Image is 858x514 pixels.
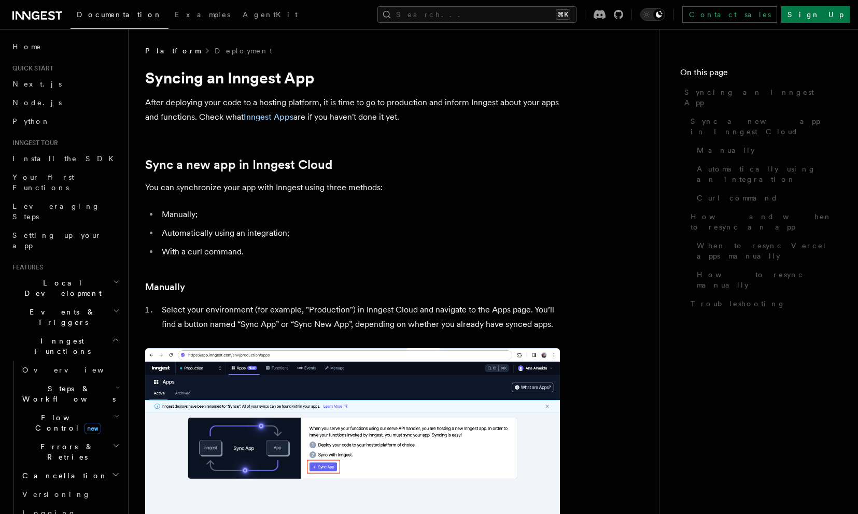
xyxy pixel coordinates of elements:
a: Install the SDK [8,149,122,168]
a: How and when to resync an app [686,207,837,236]
a: Versioning [18,485,122,504]
button: Inngest Functions [8,332,122,361]
span: Quick start [8,64,53,73]
span: Curl command [697,193,778,203]
a: Inngest Apps [244,112,293,122]
a: Documentation [71,3,168,29]
li: Select your environment (for example, "Production") in Inngest Cloud and navigate to the Apps pag... [159,303,560,332]
a: Sync a new app in Inngest Cloud [145,158,332,172]
span: Cancellation [18,470,108,481]
a: Syncing an Inngest App [680,83,837,112]
li: With a curl command. [159,245,560,259]
a: Leveraging Steps [8,197,122,226]
span: new [84,423,101,434]
span: Node.js [12,98,62,107]
a: Deployment [215,46,272,56]
span: Documentation [77,10,162,19]
a: Contact sales [682,6,777,23]
span: Leveraging Steps [12,202,100,221]
span: How to resync manually [697,269,837,290]
p: After deploying your code to a hosting platform, it is time to go to production and inform Innges... [145,95,560,124]
span: How and when to resync an app [691,211,837,232]
button: Flow Controlnew [18,408,122,437]
a: Next.js [8,75,122,93]
a: Your first Functions [8,168,122,197]
a: AgentKit [236,3,304,28]
span: Examples [175,10,230,19]
button: Cancellation [18,466,122,485]
kbd: ⌘K [556,9,570,20]
a: Automatically using an integration [693,160,837,189]
span: Troubleshooting [691,298,785,309]
span: Your first Functions [12,173,74,192]
span: Flow Control [18,412,114,433]
span: Inngest Functions [8,336,112,356]
span: Local Development [8,278,113,298]
a: How to resync manually [693,265,837,294]
a: Curl command [693,189,837,207]
a: Troubleshooting [686,294,837,313]
a: Overview [18,361,122,379]
a: Python [8,112,122,131]
h4: On this page [680,66,837,83]
span: AgentKit [243,10,298,19]
span: Setting up your app [12,231,102,250]
button: Steps & Workflows [18,379,122,408]
a: Manually [693,141,837,160]
a: Home [8,37,122,56]
span: Platform [145,46,200,56]
span: Overview [22,366,129,374]
a: When to resync Vercel apps manually [693,236,837,265]
a: Sign Up [781,6,850,23]
span: Versioning [22,490,91,498]
a: Node.js [8,93,122,112]
h1: Syncing an Inngest App [145,68,560,87]
a: Manually [145,280,185,294]
span: Next.js [12,80,62,88]
span: Install the SDK [12,154,120,163]
span: Errors & Retries [18,441,112,462]
button: Toggle dark mode [640,8,665,21]
span: Sync a new app in Inngest Cloud [691,116,837,137]
p: You can synchronize your app with Inngest using three methods: [145,180,560,195]
button: Search...⌘K [377,6,576,23]
span: Manually [697,145,755,155]
a: Setting up your app [8,226,122,255]
li: Automatically using an integration; [159,226,560,240]
span: Steps & Workflows [18,383,116,404]
a: Sync a new app in Inngest Cloud [686,112,837,141]
span: Events & Triggers [8,307,113,327]
span: Features [8,263,43,272]
span: Automatically using an integration [697,164,837,184]
button: Events & Triggers [8,303,122,332]
span: Python [12,117,50,125]
button: Errors & Retries [18,437,122,466]
span: When to resync Vercel apps manually [697,240,837,261]
a: Examples [168,3,236,28]
span: Syncing an Inngest App [684,87,837,108]
li: Manually; [159,207,560,222]
span: Home [12,41,41,52]
span: Inngest tour [8,139,58,147]
button: Local Development [8,274,122,303]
